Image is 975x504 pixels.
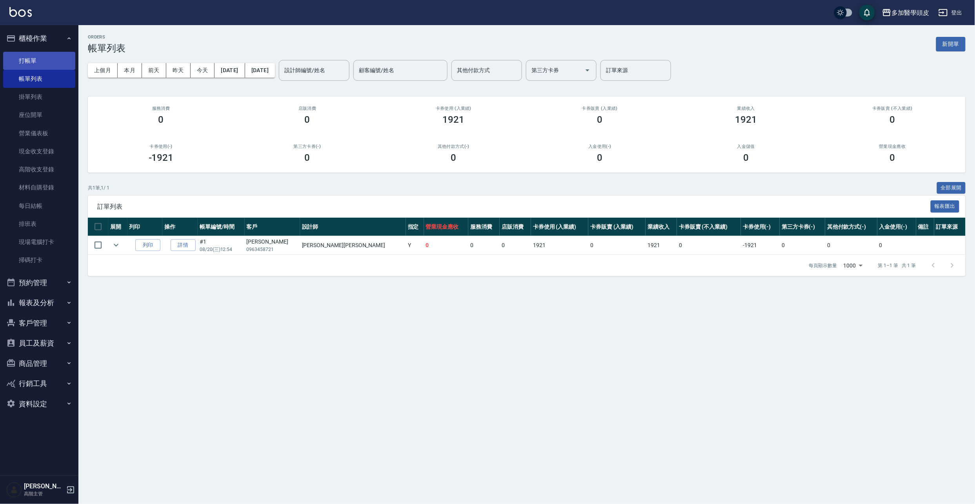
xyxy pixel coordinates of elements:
[3,293,75,313] button: 報表及分析
[127,218,163,236] th: 列印
[166,63,191,78] button: 昨天
[97,203,931,211] span: 訂單列表
[3,215,75,233] a: 排班表
[531,218,588,236] th: 卡券使用 (入業績)
[3,142,75,160] a: 現金收支登錄
[3,124,75,142] a: 營業儀表板
[744,152,749,163] h3: 0
[88,184,109,191] p: 共 1 筆, 1 / 1
[500,218,531,236] th: 店販消費
[879,5,932,21] button: 多加醫學頭皮
[468,218,500,236] th: 服務消費
[24,482,64,490] h5: [PERSON_NAME]
[878,262,916,269] p: 第 1–1 筆 共 1 筆
[531,236,588,255] td: 1921
[859,5,875,20] button: save
[200,246,243,253] p: 08/20 (三) 12:54
[97,106,225,111] h3: 服務消費
[300,236,406,255] td: [PERSON_NAME][PERSON_NAME]
[390,144,517,149] h2: 其他付款方式(-)
[24,490,64,497] p: 高階主管
[500,236,531,255] td: 0
[916,218,934,236] th: 備註
[162,218,198,236] th: 操作
[198,236,245,255] td: #1
[581,64,594,76] button: Open
[443,114,465,125] h3: 1921
[840,255,866,276] div: 1000
[741,236,780,255] td: -1921
[937,182,966,194] button: 全部展開
[877,218,916,236] th: 入金使用(-)
[3,197,75,215] a: 每日結帳
[171,239,196,251] a: 詳情
[3,333,75,353] button: 員工及薪資
[305,114,310,125] h3: 0
[931,200,960,213] button: 報表匯出
[88,43,126,54] h3: 帳單列表
[158,114,164,125] h3: 0
[245,63,275,78] button: [DATE]
[97,144,225,149] h2: 卡券使用(-)
[891,8,929,18] div: 多加醫學頭皮
[424,218,469,236] th: 營業現金應收
[451,152,457,163] h3: 0
[890,114,895,125] h3: 0
[890,152,895,163] h3: 0
[677,236,741,255] td: 0
[780,218,825,236] th: 第三方卡券(-)
[9,7,32,17] img: Logo
[809,262,837,269] p: 每頁顯示數量
[3,273,75,293] button: 預約管理
[3,394,75,414] button: 資料設定
[215,63,245,78] button: [DATE]
[6,482,22,498] img: Person
[646,218,677,236] th: 業績收入
[677,218,741,236] th: 卡券販賣 (不入業績)
[3,70,75,88] a: 帳單列表
[934,218,966,236] th: 訂單來源
[931,202,960,210] a: 報表匯出
[588,218,646,236] th: 卡券販賣 (入業績)
[536,106,664,111] h2: 卡券販賣 (入業績)
[406,218,424,236] th: 指定
[829,106,956,111] h2: 卡券販賣 (不入業績)
[597,152,603,163] h3: 0
[3,353,75,374] button: 商品管理
[244,106,371,111] h2: 店販消費
[829,144,956,149] h2: 營業現金應收
[247,238,298,246] div: [PERSON_NAME]
[3,52,75,70] a: 打帳單
[88,35,126,40] h2: ORDERS
[936,37,966,51] button: 新開單
[588,236,646,255] td: 0
[108,218,127,236] th: 展開
[110,239,122,251] button: expand row
[780,236,825,255] td: 0
[198,218,245,236] th: 帳單編號/時間
[597,114,603,125] h3: 0
[3,106,75,124] a: 座位開單
[536,144,664,149] h2: 入金使用(-)
[3,88,75,106] a: 掛單列表
[149,152,174,163] h3: -1921
[390,106,517,111] h2: 卡券使用 (入業績)
[935,5,966,20] button: 登出
[735,114,757,125] h3: 1921
[135,239,160,251] button: 列印
[3,373,75,394] button: 行銷工具
[3,178,75,197] a: 材料自購登錄
[3,233,75,251] a: 現場電腦打卡
[247,246,298,253] p: 0963458721
[3,251,75,269] a: 掃碼打卡
[877,236,916,255] td: 0
[88,63,118,78] button: 上個月
[406,236,424,255] td: Y
[118,63,142,78] button: 本月
[3,160,75,178] a: 高階收支登錄
[142,63,166,78] button: 前天
[825,236,877,255] td: 0
[3,28,75,49] button: 櫃檯作業
[300,218,406,236] th: 設計師
[936,40,966,47] a: 新開單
